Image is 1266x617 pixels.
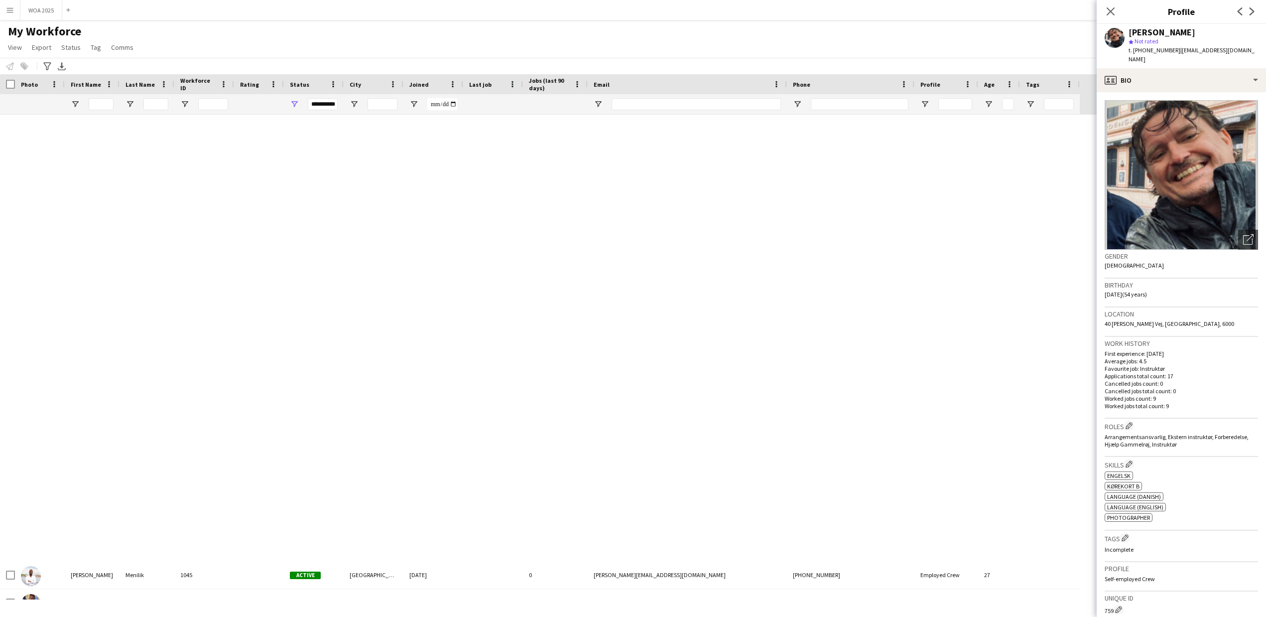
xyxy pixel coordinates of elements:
input: Phone Filter Input [811,98,908,110]
span: | [EMAIL_ADDRESS][DOMAIN_NAME] [1129,46,1255,63]
div: Menilik [120,561,174,589]
p: Applications total count: 17 [1105,372,1258,380]
h3: Profile [1105,564,1258,573]
div: [PHONE_NUMBER] [787,589,914,617]
input: Profile Filter Input [938,98,972,110]
span: Arrangementsansvarlig, Ekstern instruktør, Forberedelse, Hjælp Gammelrøj, Instruktør [1105,433,1249,448]
span: t. [PHONE_NUMBER] [1129,46,1180,54]
span: Photo [21,81,38,88]
input: Last Name Filter Input [143,98,168,110]
span: City [350,81,361,88]
span: Not rated [1135,37,1158,45]
span: Rating [240,81,259,88]
span: [DATE] (54 years) [1105,291,1147,298]
span: Last job [469,81,492,88]
div: Employed Crew [914,561,978,589]
p: Favourite job: Instruktør [1105,365,1258,372]
span: Engelsk [1107,472,1131,479]
img: Crew avatar or photo [1105,100,1258,250]
input: City Filter Input [368,98,397,110]
div: Kolding [344,589,403,617]
div: Enela [65,589,120,617]
div: [PERSON_NAME][EMAIL_ADDRESS][DOMAIN_NAME] [588,561,787,589]
button: Open Filter Menu [350,100,359,109]
button: Open Filter Menu [71,100,80,109]
span: Status [61,43,81,52]
div: [PHONE_NUMBER] [787,561,914,589]
div: [EMAIL_ADDRESS][DOMAIN_NAME] [588,589,787,617]
button: Open Filter Menu [920,100,929,109]
span: Kørekort B [1107,482,1139,490]
div: 20 [978,589,1020,617]
span: My Workforce [8,24,81,39]
a: Comms [107,41,137,54]
span: [DEMOGRAPHIC_DATA] [1105,262,1164,269]
span: Status [290,81,309,88]
span: Comms [111,43,133,52]
div: 0 [523,561,588,589]
input: Workforce ID Filter Input [198,98,228,110]
button: Open Filter Menu [180,100,189,109]
span: Workforce ID [180,77,216,92]
div: [GEOGRAPHIC_DATA] [344,561,403,589]
h3: Roles [1105,421,1258,431]
input: Joined Filter Input [427,98,457,110]
p: Worked jobs count: 9 [1105,395,1258,402]
h3: Skills [1105,459,1258,469]
span: Active [290,572,321,579]
button: Open Filter Menu [409,100,418,109]
div: [DATE] [403,561,463,589]
p: Cancelled jobs count: 0 [1105,380,1258,387]
div: 27 [978,561,1020,589]
a: Tag [87,41,105,54]
a: View [4,41,26,54]
span: Joined [409,81,429,88]
span: Tags [1026,81,1039,88]
p: Self-employed Crew [1105,575,1258,583]
h3: Unique ID [1105,594,1258,603]
span: Last Name [126,81,155,88]
input: Age Filter Input [1002,98,1014,110]
span: Photographer [1107,514,1150,521]
span: Language (English) [1107,503,1163,511]
div: 720 [174,589,234,617]
input: Email Filter Input [612,98,781,110]
span: First Name [71,81,101,88]
h3: Gender [1105,252,1258,261]
h3: Tags [1105,533,1258,543]
span: Email [594,81,610,88]
p: Average jobs: 4.5 [1105,357,1258,365]
p: Incomplete [1105,546,1258,553]
span: Language (Danish) [1107,493,1161,500]
span: 40 [PERSON_NAME] Vej, [GEOGRAPHIC_DATA], 6000 [1105,320,1234,327]
div: Employed Crew [914,589,978,617]
div: Mahovic [120,589,174,617]
input: First Name Filter Input [89,98,114,110]
img: Elias Menilik [21,566,41,586]
button: Open Filter Menu [594,100,603,109]
span: Phone [793,81,810,88]
h3: Work history [1105,339,1258,348]
img: Enela Mahovic [21,594,41,614]
div: 1045 [174,561,234,589]
button: Open Filter Menu [126,100,134,109]
div: 759 [1105,605,1258,615]
p: Cancelled jobs total count: 0 [1105,387,1258,395]
span: Jobs (last 90 days) [529,77,570,92]
button: Open Filter Menu [793,100,802,109]
h3: Location [1105,309,1258,318]
div: Open photos pop-in [1238,230,1258,250]
input: Tags Filter Input [1044,98,1074,110]
div: [PERSON_NAME] [65,561,120,589]
div: [PERSON_NAME] [1129,28,1195,37]
div: [DATE] [403,589,463,617]
button: Open Filter Menu [984,100,993,109]
span: Tag [91,43,101,52]
span: Profile [920,81,940,88]
a: Export [28,41,55,54]
button: Open Filter Menu [1026,100,1035,109]
span: Export [32,43,51,52]
h3: Birthday [1105,281,1258,290]
app-action-btn: Advanced filters [41,60,53,72]
h3: Profile [1097,5,1266,18]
